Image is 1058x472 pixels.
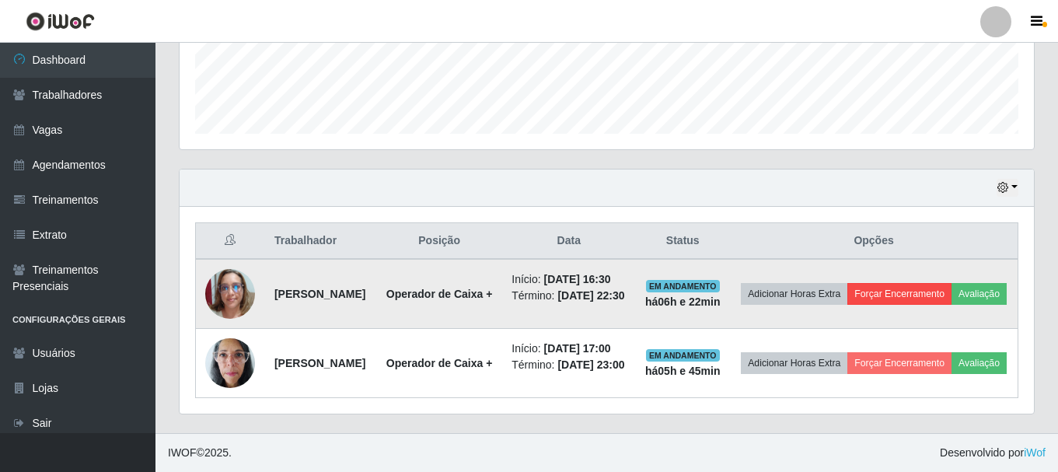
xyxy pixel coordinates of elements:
[168,446,197,459] span: IWOF
[205,269,255,319] img: 1734315233466.jpeg
[274,288,365,300] strong: [PERSON_NAME]
[646,349,720,362] span: EM ANDAMENTO
[512,288,626,304] li: Término:
[544,342,611,355] time: [DATE] 17:00
[645,365,721,377] strong: há 05 h e 45 min
[645,295,721,308] strong: há 06 h e 22 min
[512,357,626,373] li: Término:
[557,289,624,302] time: [DATE] 22:30
[512,341,626,357] li: Início:
[376,223,502,260] th: Posição
[952,283,1007,305] button: Avaliação
[646,280,720,292] span: EM ANDAMENTO
[741,352,847,374] button: Adicionar Horas Extra
[265,223,376,260] th: Trabalhador
[386,357,493,369] strong: Operador de Caixa +
[274,357,365,369] strong: [PERSON_NAME]
[940,445,1046,461] span: Desenvolvido por
[168,445,232,461] span: © 2025 .
[952,352,1007,374] button: Avaliação
[847,352,952,374] button: Forçar Encerramento
[512,271,626,288] li: Início:
[741,283,847,305] button: Adicionar Horas Extra
[1024,446,1046,459] a: iWof
[847,283,952,305] button: Forçar Encerramento
[502,223,635,260] th: Data
[205,330,255,396] img: 1740495747223.jpeg
[544,273,611,285] time: [DATE] 16:30
[635,223,730,260] th: Status
[386,288,493,300] strong: Operador de Caixa +
[557,358,624,371] time: [DATE] 23:00
[730,223,1018,260] th: Opções
[26,12,95,31] img: CoreUI Logo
